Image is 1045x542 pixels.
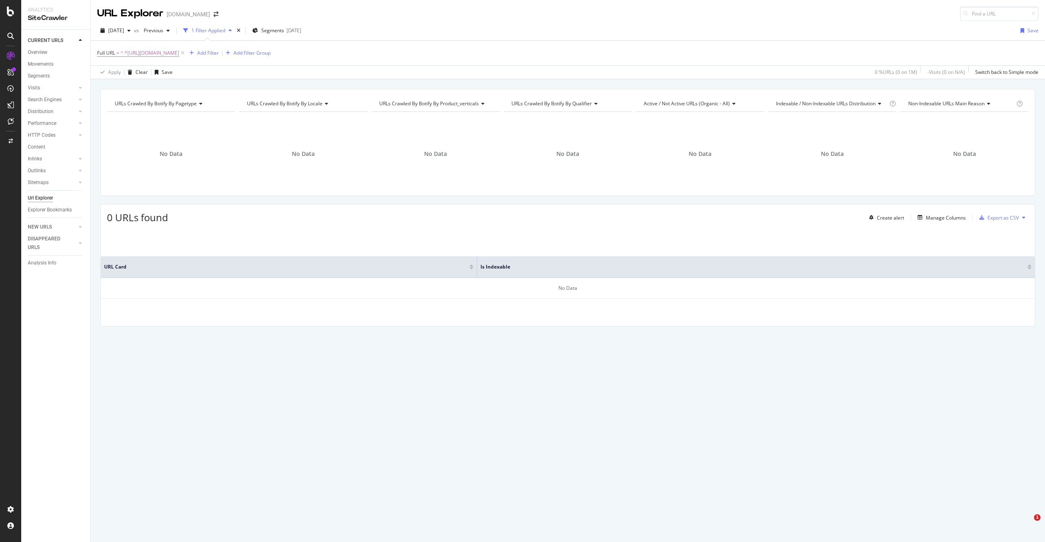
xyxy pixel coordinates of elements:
a: Analysis Info [28,259,84,267]
div: Create alert [877,214,904,221]
h4: Active / Not Active URLs [642,97,757,110]
span: No Data [424,150,447,158]
input: Find a URL [960,7,1038,21]
span: URLs Crawled By Botify By locale [247,100,322,107]
span: Segments [261,27,284,34]
div: Add Filter [197,49,219,56]
div: Segments [28,72,50,80]
span: = [116,49,119,56]
div: Content [28,143,45,151]
div: 0 % URLs ( 0 on 1M ) [875,69,917,76]
button: Manage Columns [914,213,966,222]
span: 2025 Jul. 20th [108,27,124,34]
div: SiteCrawler [28,13,84,23]
button: Clear [125,66,148,79]
a: HTTP Codes [28,131,76,140]
div: Visits [28,84,40,92]
a: Overview [28,48,84,57]
div: DISAPPEARED URLS [28,235,69,252]
h4: URLs Crawled By Botify By product_verticals [378,97,492,110]
span: No Data [689,150,711,158]
button: Switch back to Simple mode [972,66,1038,79]
button: Previous [140,24,173,37]
a: Performance [28,119,76,128]
button: Add Filter Group [222,48,271,58]
button: Apply [97,66,121,79]
a: Segments [28,72,84,80]
h4: Indexable / Non-Indexable URLs Distribution [774,97,888,110]
span: URLs Crawled By Botify By product_verticals [379,100,479,107]
div: CURRENT URLS [28,36,63,45]
span: URL Card [104,263,467,271]
span: Full URL [97,49,115,56]
div: Clear [136,69,148,76]
div: Add Filter Group [233,49,271,56]
div: arrow-right-arrow-left [213,11,218,17]
button: 1 Filter Applied [180,24,235,37]
a: Url Explorer [28,194,84,202]
a: NEW URLS [28,223,76,231]
span: 1 [1034,514,1041,521]
div: Overview [28,48,47,57]
div: Search Engines [28,96,62,104]
div: HTTP Codes [28,131,56,140]
a: CURRENT URLS [28,36,76,45]
div: times [235,27,242,35]
button: Save [151,66,173,79]
div: [DOMAIN_NAME] [167,10,210,18]
div: Url Explorer [28,194,53,202]
div: Save [1027,27,1038,34]
h4: URLs Crawled By Botify By locale [245,97,360,110]
a: Explorer Bookmarks [28,206,84,214]
a: Movements [28,60,84,69]
span: No Data [953,150,976,158]
div: Movements [28,60,53,69]
div: URL Explorer [97,7,163,20]
div: [DATE] [287,27,301,34]
button: [DATE] [97,24,134,37]
button: Add Filter [186,48,219,58]
span: No Data [292,150,315,158]
span: URLs Crawled By Botify By pagetype [115,100,197,107]
span: No Data [556,150,579,158]
h4: URLs Crawled By Botify By qualifier [510,97,625,110]
a: Outlinks [28,167,76,175]
a: Search Engines [28,96,76,104]
iframe: Intercom live chat [1017,514,1037,534]
a: Distribution [28,107,76,116]
a: Inlinks [28,155,76,163]
span: Indexable / Non-Indexable URLs distribution [776,100,876,107]
span: Previous [140,27,163,34]
h4: URLs Crawled By Botify By pagetype [113,97,228,110]
div: Outlinks [28,167,46,175]
div: 1 Filter Applied [191,27,225,34]
button: Create alert [866,211,904,224]
a: DISAPPEARED URLS [28,235,76,252]
span: vs [134,27,140,34]
span: URLs Crawled By Botify By qualifier [511,100,592,107]
div: Analytics [28,7,84,13]
div: Save [162,69,173,76]
button: Save [1017,24,1038,37]
div: Inlinks [28,155,42,163]
div: Manage Columns [926,214,966,221]
div: - Visits ( 0 on N/A ) [927,69,965,76]
div: Switch back to Simple mode [975,69,1038,76]
span: No Data [821,150,844,158]
span: Non-Indexable URLs Main Reason [908,100,985,107]
span: Is Indexable [480,263,1015,271]
div: Export as CSV [987,214,1019,221]
button: Segments[DATE] [249,24,305,37]
div: Analysis Info [28,259,56,267]
div: Explorer Bookmarks [28,206,72,214]
span: Active / Not Active URLs (organic - all) [644,100,730,107]
div: Sitemaps [28,178,49,187]
div: No Data [101,278,1035,299]
a: Content [28,143,84,151]
span: ^.*[URL][DOMAIN_NAME] [120,47,179,59]
span: No Data [160,150,182,158]
a: Sitemaps [28,178,76,187]
div: Apply [108,69,121,76]
button: Export as CSV [976,211,1019,224]
h4: Non-Indexable URLs Main Reason [907,97,1015,110]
